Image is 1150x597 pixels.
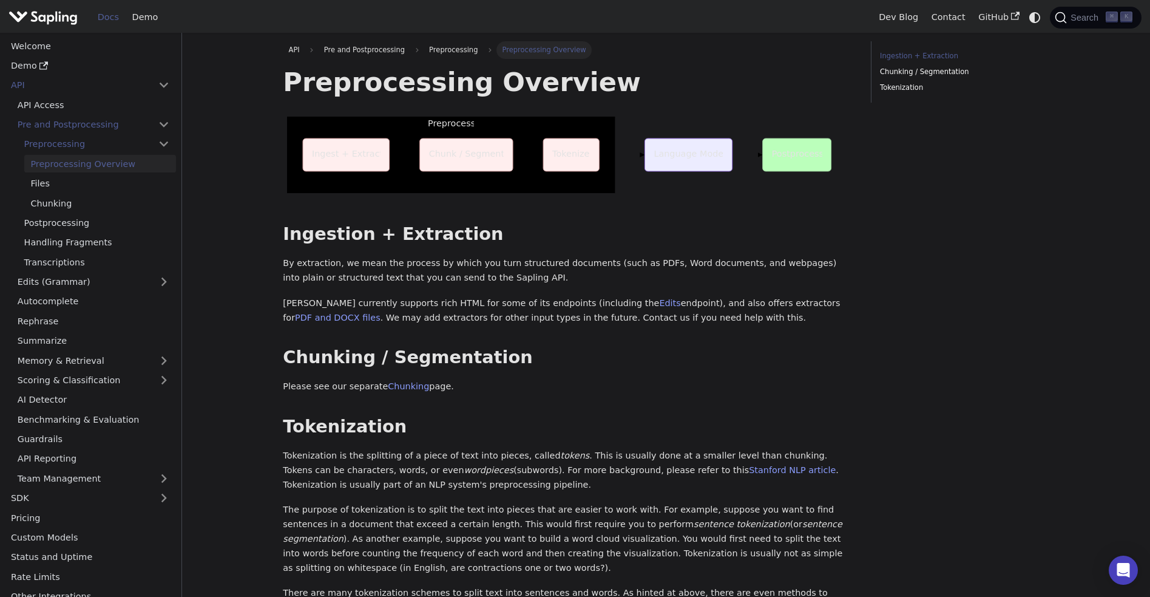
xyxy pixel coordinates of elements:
nav: Breadcrumbs [283,41,853,58]
a: Contact [925,8,972,27]
a: Stanford NLP article [749,465,836,475]
button: Collapse sidebar category 'API' [152,77,176,94]
a: Custom Models [4,529,176,547]
p: Chunk / Segment [429,148,505,161]
a: Preprocessing Overview [24,155,176,172]
button: Search (Command+K) [1050,7,1141,29]
a: Memory & Retrieval [11,352,176,369]
a: Demo [126,8,164,27]
a: PDF and DOCX files [295,313,381,322]
a: API [4,77,152,94]
span: Preprocessing [424,41,484,58]
a: Team Management [11,469,176,487]
a: Sapling.ai [8,9,82,26]
a: Rate Limits [4,568,176,585]
a: Guardrails [11,431,176,448]
span: Preprocessing Overview [496,41,592,58]
p: Tokenize [552,148,589,161]
a: Tokenization [880,82,1044,94]
a: Scoring & Classification [11,372,176,389]
h2: Tokenization [283,416,853,438]
h2: Ingestion + Extraction [283,223,853,245]
a: Pricing [4,509,176,527]
a: Rephrase [11,312,176,330]
em: tokens [561,451,590,460]
p: Tokenization is the splitting of a piece of text into pieces, called . This is usually done at a ... [283,449,853,492]
a: Summarize [11,332,176,350]
a: Autocomplete [11,293,176,310]
h1: Preprocessing Overview [283,66,853,98]
a: Handling Fragments [18,234,176,251]
a: Chunking [24,194,176,212]
h2: Chunking / Segmentation [283,347,853,369]
span: Pre and Postprocessing [318,41,410,58]
a: Benchmarking & Evaluation [11,411,176,428]
a: Docs [91,8,126,27]
em: sentence tokenization [694,519,790,529]
a: Edits (Grammar) [11,273,176,291]
p: By extraction, we mean the process by which you turn structured documents (such as PDFs, Word doc... [283,256,853,285]
a: API [283,41,305,58]
a: Postprocessing [18,214,176,232]
a: AI Detector [11,391,176,409]
span: API [289,46,300,54]
a: Status and Uptime [4,548,176,566]
p: [PERSON_NAME] currently supports rich HTML for some of its endpoints (including the endpoint), an... [283,296,853,326]
a: API Reporting [11,450,176,468]
a: Chunking [388,381,429,391]
div: Open Intercom Messenger [1109,556,1138,585]
em: sentence segmentation [283,519,842,544]
p: Language Model [654,148,726,161]
a: SDK [4,490,152,507]
kbd: ⌘ [1106,12,1118,22]
a: Welcome [4,37,176,55]
button: Expand sidebar category 'SDK' [152,490,176,507]
p: The purpose of tokenization is to split the text into pieces that are easier to work with. For ex... [283,503,853,575]
a: Dev Blog [872,8,924,27]
a: Transcriptions [18,253,176,271]
a: API Access [11,96,176,114]
p: Postprocess [772,148,824,161]
a: Preprocessing [18,135,176,153]
p: Preprocess [428,117,475,131]
a: Chunking / Segmentation [880,66,1044,78]
a: Files [24,175,176,193]
em: wordpieces [464,465,514,475]
a: Ingestion + Extraction [880,50,1044,62]
button: Switch between dark and light mode (currently system mode) [1026,9,1044,26]
a: Pre and Postprocessing [11,116,176,134]
a: Edits [659,298,680,308]
p: Ingest + Extract [312,148,383,161]
p: Please see our separate page. [283,380,853,394]
kbd: K [1120,12,1132,22]
a: GitHub [972,8,1026,27]
span: Search [1067,13,1106,22]
a: Demo [4,57,176,75]
img: Sapling.ai [8,9,78,26]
